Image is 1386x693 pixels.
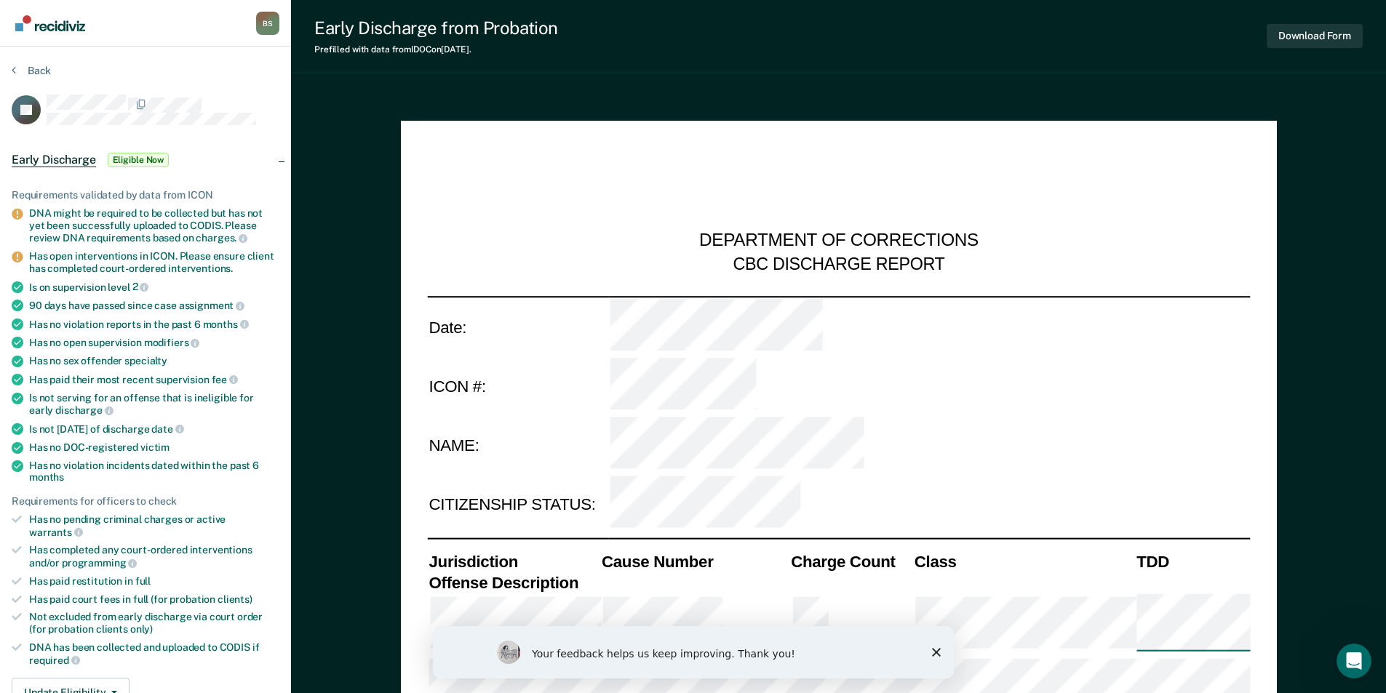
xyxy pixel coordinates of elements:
[135,575,151,587] span: full
[29,611,279,636] div: Not excluded from early discharge via court order (for probation clients
[140,441,170,453] span: victim
[1337,644,1371,678] iframe: Intercom live chat
[427,356,608,416] td: ICON #:
[256,12,279,35] div: B S
[29,207,279,244] div: DNA might be required to be collected but has not yet been successfully uploaded to CODIS. Please...
[29,422,279,436] div: Is not [DATE] of discharge
[1267,24,1363,48] button: Download Form
[124,355,167,366] span: specialty
[132,281,149,292] span: 2
[12,64,51,77] button: Back
[1135,550,1250,572] th: TDD
[29,471,64,483] span: months
[151,423,183,435] span: date
[29,250,279,275] div: Has open interventions in ICON. Please ensure client has completed court-ordered interventions.
[29,460,279,484] div: Has no violation incidents dated within the past 6
[29,575,279,588] div: Has paid restitution in
[12,153,96,167] span: Early Discharge
[29,544,279,569] div: Has completed any court-ordered interventions and/or
[433,626,954,678] iframe: Survey by Kim from Recidiviz
[29,299,279,312] div: 90 days have passed since case
[29,441,279,454] div: Has no DOC-registered
[203,319,249,330] span: months
[427,476,608,535] td: CITIZENSHIP STATUS:
[55,404,113,416] span: discharge
[733,253,944,275] div: CBC DISCHARGE REPORT
[179,300,244,311] span: assignment
[427,572,600,593] th: Offense Description
[29,281,279,294] div: Is on supervision level
[29,355,279,367] div: Has no sex offender
[144,337,200,348] span: modifiers
[427,296,608,356] td: Date:
[218,593,252,605] span: clients)
[427,416,608,476] td: NAME:
[314,44,558,55] div: Prefilled with data from IDOC on [DATE] .
[29,336,279,349] div: Has no open supervision
[29,373,279,386] div: Has paid their most recent supervision
[29,526,83,538] span: warrants
[912,550,1134,572] th: Class
[12,189,279,201] div: Requirements validated by data from ICON
[314,17,558,39] div: Early Discharge from Probation
[29,392,279,417] div: Is not serving for an offense that is ineligible for early
[15,15,85,31] img: Recidiviz
[108,153,170,167] span: Eligible Now
[600,550,789,572] th: Cause Number
[29,641,279,666] div: DNA has been collected and uploaded to CODIS if
[29,318,279,331] div: Has no violation reports in the past 6
[29,593,279,606] div: Has paid court fees in full (for probation
[62,557,137,569] span: programming
[699,230,979,253] div: DEPARTMENT OF CORRECTIONS
[130,623,153,635] span: only)
[212,374,238,385] span: fee
[29,513,279,538] div: Has no pending criminal charges or active
[427,550,600,572] th: Jurisdiction
[789,550,913,572] th: Charge Count
[256,12,279,35] button: Profile dropdown button
[29,654,80,666] span: required
[12,495,279,508] div: Requirements for officers to check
